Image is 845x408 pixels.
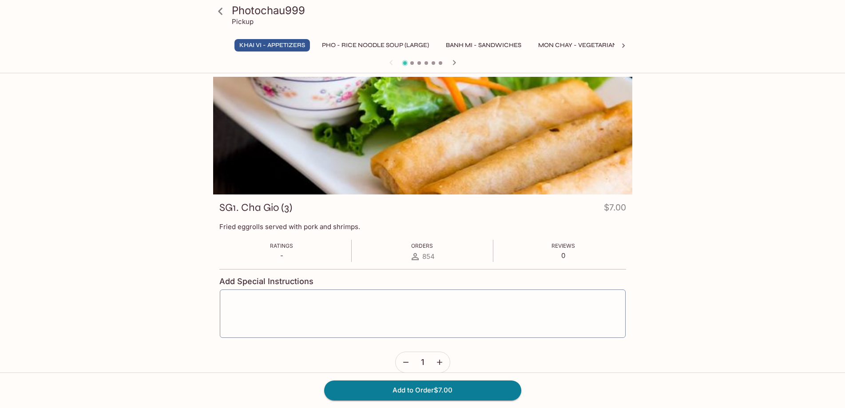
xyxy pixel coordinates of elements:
[213,77,632,194] div: SG1. Cha Gio (3)
[232,17,254,26] p: Pickup
[533,39,652,51] button: Mon Chay - Vegetarian Entrees
[232,4,629,17] h3: Photochau999
[411,242,433,249] span: Orders
[441,39,526,51] button: Banh Mi - Sandwiches
[270,251,293,260] p: -
[551,251,575,260] p: 0
[421,357,424,367] span: 1
[219,201,292,214] h3: SG1. Cha Gio (3)
[422,252,435,261] span: 854
[317,39,434,51] button: Pho - Rice Noodle Soup (Large)
[219,277,626,286] h4: Add Special Instructions
[324,380,521,400] button: Add to Order$7.00
[234,39,310,51] button: Khai Vi - Appetizers
[219,222,626,231] p: Fried eggrolls served with pork and shrimps.
[551,242,575,249] span: Reviews
[604,201,626,218] h4: $7.00
[270,242,293,249] span: Ratings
